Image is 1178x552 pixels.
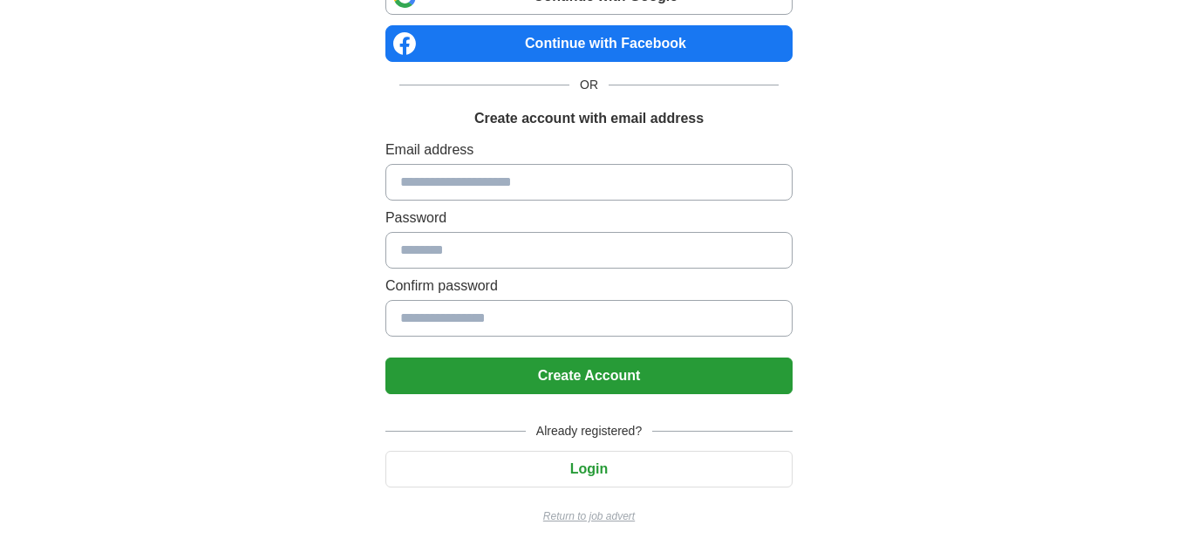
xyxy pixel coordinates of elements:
button: Login [385,451,793,487]
label: Password [385,208,793,228]
a: Return to job advert [385,508,793,524]
h1: Create account with email address [474,108,704,129]
label: Confirm password [385,276,793,296]
button: Create Account [385,358,793,394]
span: OR [569,76,609,94]
a: Continue with Facebook [385,25,793,62]
span: Already registered? [526,422,652,440]
a: Login [385,461,793,476]
label: Email address [385,140,793,160]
